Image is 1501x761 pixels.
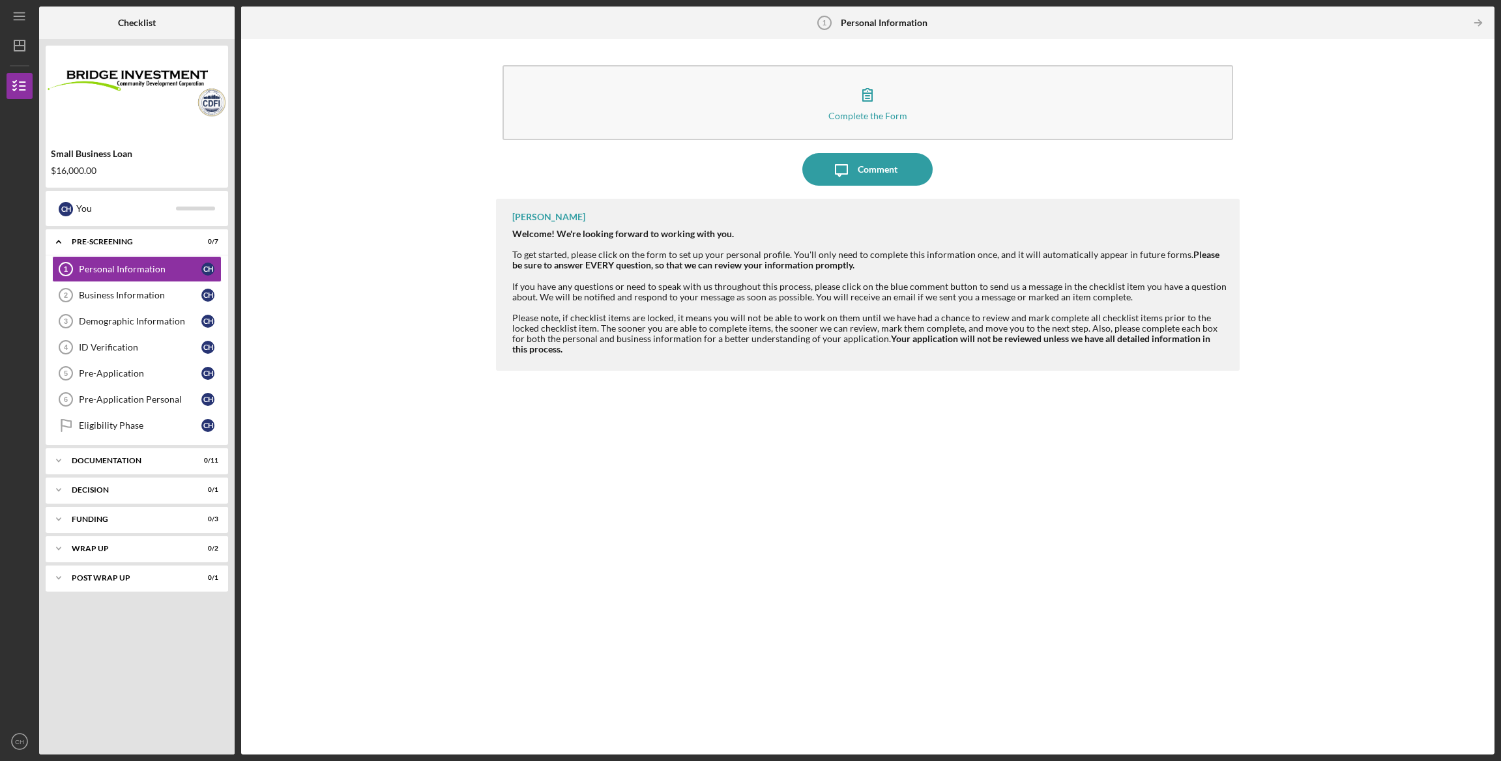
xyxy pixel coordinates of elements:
div: [PERSON_NAME] [512,212,585,222]
div: C H [201,367,214,380]
strong: Your application will not be reviewed unless we have all detailed information in this process. [512,333,1210,354]
div: C H [201,419,214,432]
tspan: 1 [823,19,826,27]
tspan: 5 [64,369,68,377]
strong: Please be sure to answer EVERY question, so that we can review your information promptly. [512,249,1219,270]
div: $16,000.00 [51,165,223,176]
strong: Welcome! We're looking forward to working with you. [512,228,734,239]
div: C H [201,263,214,276]
text: CH [15,738,24,745]
div: Wrap up [72,545,186,553]
button: CH [7,728,33,754]
b: Personal Information [841,18,927,28]
div: Business Information [79,290,201,300]
div: ID Verification [79,342,201,352]
tspan: 2 [64,291,68,299]
div: C H [201,289,214,302]
div: Documentation [72,457,186,465]
div: Funding [72,515,186,523]
div: C H [201,341,214,354]
tspan: 3 [64,317,68,325]
div: Complete the Form [828,111,907,121]
div: C H [201,315,214,328]
a: 5Pre-ApplicationCH [52,360,222,386]
div: Pre-Application Personal [79,394,201,405]
div: Demographic Information [79,316,201,326]
tspan: 6 [64,395,68,403]
div: 0 / 1 [195,574,218,582]
tspan: 4 [64,343,68,351]
div: To get started, please click on the form to set up your personal profile. You'll only need to com... [512,229,1227,270]
div: 0 / 3 [195,515,218,523]
a: Eligibility PhaseCH [52,412,222,438]
div: You [76,197,176,220]
tspan: 1 [64,265,68,273]
div: If you have any questions or need to speak with us throughout this process, please click on the b... [512,281,1227,355]
img: Product logo [46,52,228,130]
div: C H [201,393,214,406]
a: 1Personal InformationCH [52,256,222,282]
div: C H [59,202,73,216]
div: 0 / 2 [195,545,218,553]
div: pre-screening [72,238,186,246]
a: 4ID VerificationCH [52,334,222,360]
button: Complete the Form [503,65,1234,140]
button: Comment [802,153,933,186]
div: 0 / 7 [195,238,218,246]
div: Small Business Loan [51,149,223,159]
div: Comment [858,153,897,186]
div: Personal Information [79,264,201,274]
a: 6Pre-Application PersonalCH [52,386,222,412]
b: Checklist [118,18,156,28]
div: 0 / 11 [195,457,218,465]
div: Eligibility Phase [79,420,201,431]
a: 3Demographic InformationCH [52,308,222,334]
a: 2Business InformationCH [52,282,222,308]
div: Post Wrap Up [72,574,186,582]
div: 0 / 1 [195,486,218,494]
div: Decision [72,486,186,494]
div: Pre-Application [79,368,201,379]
